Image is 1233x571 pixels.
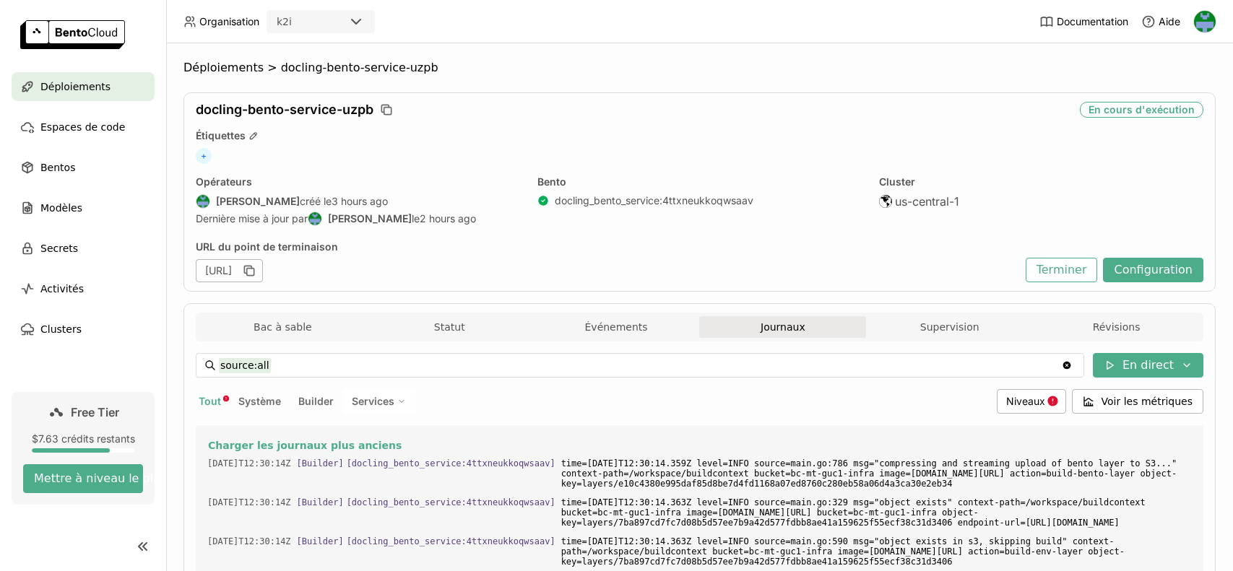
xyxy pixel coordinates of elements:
span: time=[DATE]T12:30:14.359Z level=INFO source=main.go:786 msg="compressing and streaming upload of ... [561,456,1192,492]
button: Statut [366,316,533,338]
span: Documentation [1057,15,1128,28]
span: > [264,61,281,75]
span: Activités [40,280,84,297]
div: k2i [277,14,292,29]
img: Gaethan Legrand [308,212,321,225]
div: [URL] [196,259,263,282]
a: Secrets [12,234,155,263]
span: Services [352,395,394,408]
input: Selected k2i. [293,15,295,30]
div: En cours d'exécution [1080,102,1203,118]
span: Déploiements [40,78,111,95]
span: Organisation [199,15,259,28]
span: Système [238,395,281,407]
div: Niveaux [997,389,1066,414]
nav: Breadcrumbs navigation [183,61,1216,75]
span: docling-bento-service-uzpb [196,102,373,118]
a: Documentation [1039,14,1128,29]
div: Services [342,389,415,414]
div: Opérateurs [196,175,520,188]
button: Mettre à niveau le plan [23,464,143,493]
span: [docling_bento_service:4ttxneukkoqwsaav] [347,458,555,468]
button: Configuration [1103,258,1203,282]
div: créé le [196,194,520,209]
a: Bentos [12,153,155,182]
button: Révisions [1033,316,1200,338]
a: Déploiements [12,72,155,101]
svg: Clear value [1061,359,1073,371]
div: Étiquettes [196,129,1203,142]
span: Journaux [761,321,805,334]
button: En direct [1093,353,1203,378]
a: Clusters [12,315,155,344]
img: logo [20,20,125,49]
span: Espaces de code [40,118,125,136]
span: Tout [199,395,221,407]
span: + [196,148,212,164]
a: Free Tier$7.63 crédits restantsMettre à niveau le plan [12,392,155,505]
button: Bac à sable [199,316,366,338]
img: Gaethan Legrand [1194,11,1216,32]
div: $7.63 crédits restants [23,432,143,445]
span: Bentos [40,159,75,176]
button: Supervision [866,316,1033,338]
span: 3 hours ago [332,195,388,208]
span: Builder [298,395,334,407]
a: Espaces de code [12,113,155,141]
span: Clusters [40,321,82,338]
button: Charger les journaux plus anciens [207,437,1192,454]
div: Bento [537,175,862,188]
span: Secrets [40,240,78,257]
span: time=[DATE]T12:30:14.363Z level=INFO source=main.go:590 msg="object exists in s3, skipping build"... [561,533,1192,570]
span: [docling_bento_service:4ttxneukkoqwsaav] [347,536,555,546]
span: docling-bento-service-uzpb [281,61,438,75]
button: Builder [295,392,337,411]
button: Terminer [1026,258,1098,282]
span: 2025-09-05T12:30:14.364Z [207,494,291,510]
div: URL du point de terminaison [196,240,1018,253]
span: Modèles [40,199,82,217]
input: Rechercher [219,354,1061,377]
span: time=[DATE]T12:30:14.363Z level=INFO source=main.go:329 msg="object exists" context-path=/workspa... [561,494,1192,531]
div: Aide [1141,14,1180,29]
span: Déploiements [183,61,264,75]
span: Aide [1159,15,1180,28]
span: [Builder] [297,536,344,546]
span: 2 hours ago [420,212,476,225]
div: Cluster [879,175,1203,188]
span: [docling_bento_service:4ttxneukkoqwsaav] [347,497,555,507]
a: docling_bento_service:4ttxneukkoqwsaav [555,194,753,207]
div: Dernière mise à jour par le [196,212,520,226]
span: [Builder] [297,497,344,507]
span: Free Tier [71,405,119,419]
span: Voir les métriques [1102,394,1193,409]
button: Événements [533,316,700,338]
strong: [PERSON_NAME] [328,212,412,225]
button: Voir les métriques [1072,389,1203,414]
span: 2025-09-05T12:30:14.359Z [207,456,291,471]
span: 2025-09-05T12:30:14.364Z [207,533,291,549]
span: [Builder] [297,458,344,468]
button: Système [235,392,284,411]
span: Charger les journaux plus anciens [208,439,402,452]
img: Gaethan Legrand [196,195,209,208]
strong: [PERSON_NAME] [216,195,300,208]
a: Modèles [12,193,155,222]
span: Niveaux [1006,395,1045,407]
button: Tout [196,392,224,411]
span: us-central-1 [895,194,959,209]
a: Activités [12,274,155,303]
